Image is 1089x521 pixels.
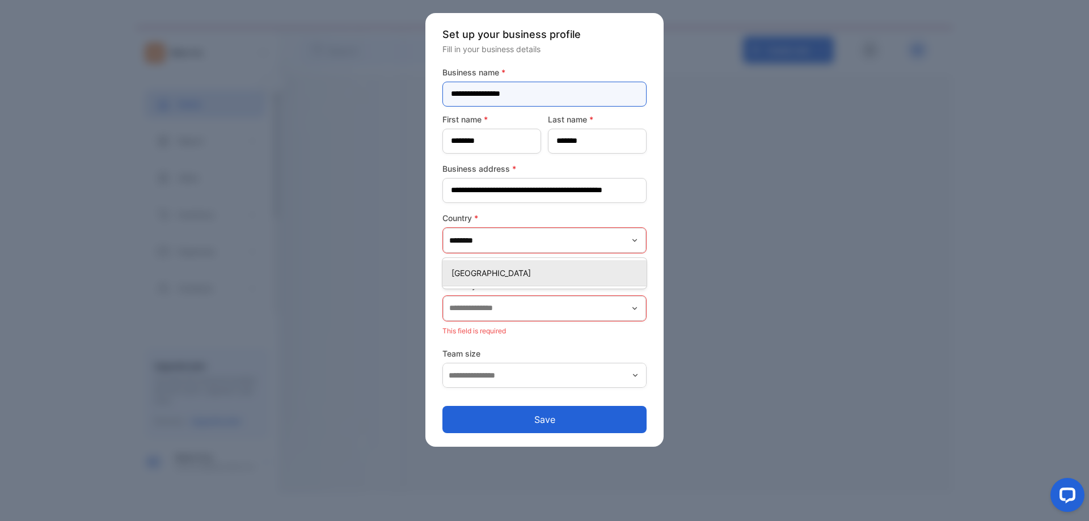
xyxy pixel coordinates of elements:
[442,348,647,359] label: Team size
[442,163,647,175] label: Business address
[442,113,541,125] label: First name
[442,66,647,78] label: Business name
[442,27,647,42] p: Set up your business profile
[442,43,647,55] p: Fill in your business details
[442,324,647,338] p: This field is required
[442,406,647,433] button: Save
[1041,473,1089,521] iframe: LiveChat chat widget
[548,113,647,125] label: Last name
[442,212,647,224] label: Country
[451,267,642,279] p: [GEOGRAPHIC_DATA]
[442,256,647,270] p: This field is required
